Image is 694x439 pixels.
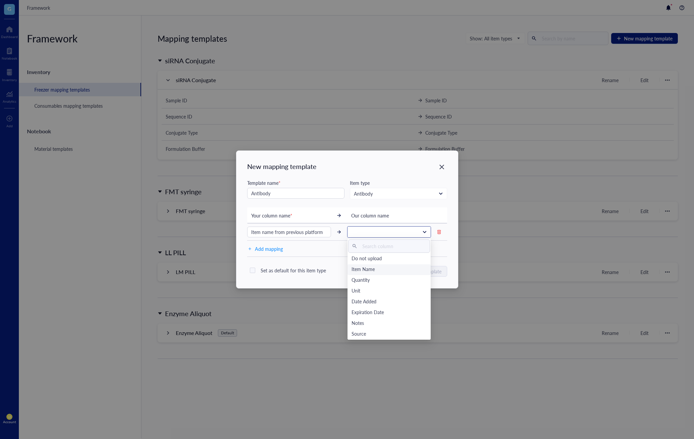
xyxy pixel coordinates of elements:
[348,318,431,329] div: Notes
[247,179,344,187] div: Template name
[348,286,431,297] div: Unit
[350,179,447,187] div: Item type
[360,241,426,251] input: Search column
[348,297,431,307] div: Date Added
[352,309,427,316] div: Expiration Date
[261,267,326,274] div: Set as default for this item type
[347,212,427,219] div: Our column name
[255,244,283,253] span: Add mapping
[352,255,427,263] div: Do not upload
[352,331,427,338] div: Source
[348,329,431,340] div: Source
[436,163,447,171] span: Close
[247,243,283,254] button: Add mapping
[251,212,331,219] div: Your column name
[354,191,442,197] span: Antibody
[348,307,431,318] div: Expiration Date
[352,266,427,273] div: Item Name
[348,275,431,286] div: Quantity
[436,162,447,172] button: Close
[348,264,431,275] div: Item Name
[352,277,427,284] div: Quantity
[352,298,427,306] div: Date Added
[352,320,427,327] div: Notes
[352,288,427,295] div: Unit
[247,162,447,171] div: New mapping template
[348,254,431,264] div: Do not upload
